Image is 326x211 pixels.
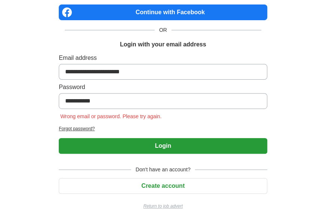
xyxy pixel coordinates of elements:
[59,4,267,20] a: Continue with Facebook
[59,53,267,62] label: Email address
[120,40,206,49] h1: Login with your email address
[131,166,195,174] span: Don't have an account?
[59,83,267,92] label: Password
[59,178,267,194] button: Create account
[59,183,267,189] a: Create account
[59,203,267,210] a: Return to job advert
[59,113,163,119] span: Wrong email or password. Please try again.
[59,138,267,154] button: Login
[59,125,267,132] a: Forgot password?
[155,26,171,34] span: OR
